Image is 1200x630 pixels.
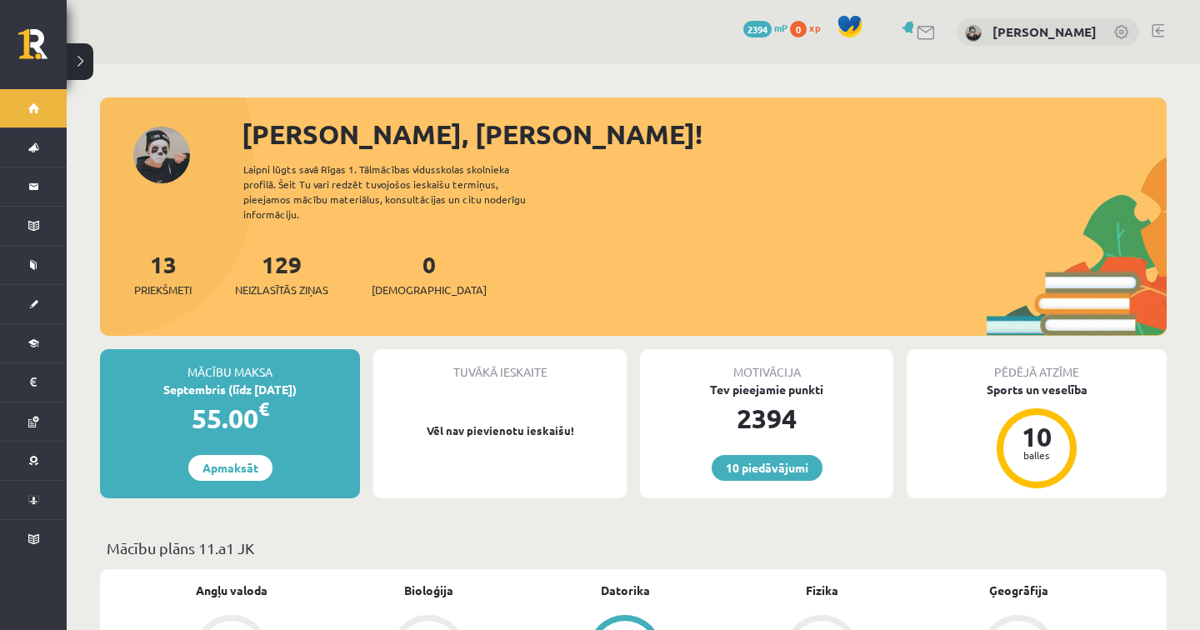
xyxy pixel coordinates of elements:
div: 2394 [640,398,893,438]
div: Septembris (līdz [DATE]) [100,381,360,398]
a: 10 piedāvājumi [712,455,822,481]
a: Ģeogrāfija [989,582,1048,599]
a: 0 xp [790,21,828,34]
span: 0 [790,21,807,37]
a: 13Priekšmeti [134,249,192,298]
a: 0[DEMOGRAPHIC_DATA] [372,249,487,298]
a: Rīgas 1. Tālmācības vidusskola [18,29,67,71]
div: Laipni lūgts savā Rīgas 1. Tālmācības vidusskolas skolnieka profilā. Šeit Tu vari redzēt tuvojošo... [243,162,555,222]
p: Vēl nav pievienotu ieskaišu! [382,422,618,439]
span: Neizlasītās ziņas [235,282,328,298]
p: Mācību plāns 11.a1 JK [107,537,1160,559]
div: Pēdējā atzīme [907,349,1167,381]
div: 10 [1012,423,1062,450]
div: Tuvākā ieskaite [373,349,627,381]
a: Angļu valoda [196,582,267,599]
div: balles [1012,450,1062,460]
span: mP [774,21,787,34]
span: 2394 [743,21,772,37]
div: 55.00 [100,398,360,438]
a: Apmaksāt [188,455,272,481]
div: Motivācija [640,349,893,381]
a: 2394 mP [743,21,787,34]
span: Priekšmeti [134,282,192,298]
a: 129Neizlasītās ziņas [235,249,328,298]
div: Mācību maksa [100,349,360,381]
img: Vaļerija Guka [965,25,982,42]
div: Tev pieejamie punkti [640,381,893,398]
div: [PERSON_NAME], [PERSON_NAME]! [242,114,1167,154]
a: Bioloģija [404,582,453,599]
a: Sports un veselība 10 balles [907,381,1167,491]
span: [DEMOGRAPHIC_DATA] [372,282,487,298]
div: Sports un veselība [907,381,1167,398]
a: Fizika [806,582,838,599]
a: [PERSON_NAME] [992,23,1097,40]
span: xp [809,21,820,34]
span: € [258,397,269,421]
a: Datorika [601,582,650,599]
